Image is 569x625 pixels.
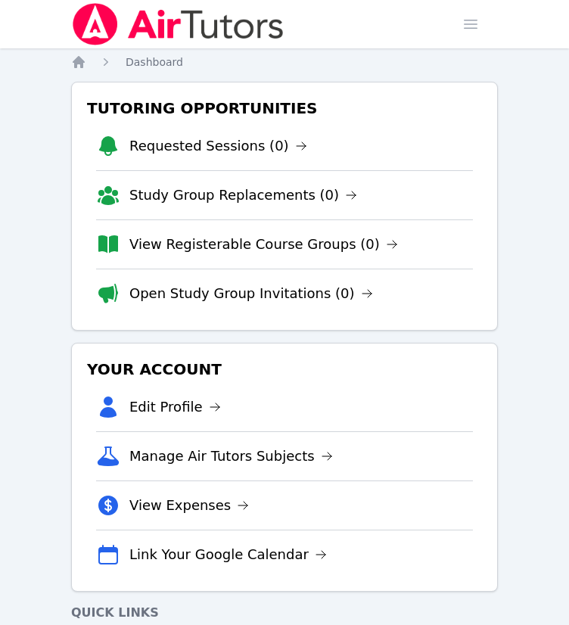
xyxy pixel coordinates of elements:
a: Edit Profile [129,396,221,418]
a: Dashboard [126,54,183,70]
h3: Your Account [84,356,485,383]
a: View Expenses [129,495,249,516]
nav: Breadcrumb [71,54,498,70]
img: Air Tutors [71,3,285,45]
a: Open Study Group Invitations (0) [129,283,373,304]
span: Dashboard [126,56,183,68]
h4: Quick Links [71,604,498,622]
a: Requested Sessions (0) [129,135,307,157]
a: Link Your Google Calendar [129,544,327,565]
a: View Registerable Course Groups (0) [129,234,398,255]
h3: Tutoring Opportunities [84,95,485,122]
a: Study Group Replacements (0) [129,185,357,206]
a: Manage Air Tutors Subjects [129,446,333,467]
